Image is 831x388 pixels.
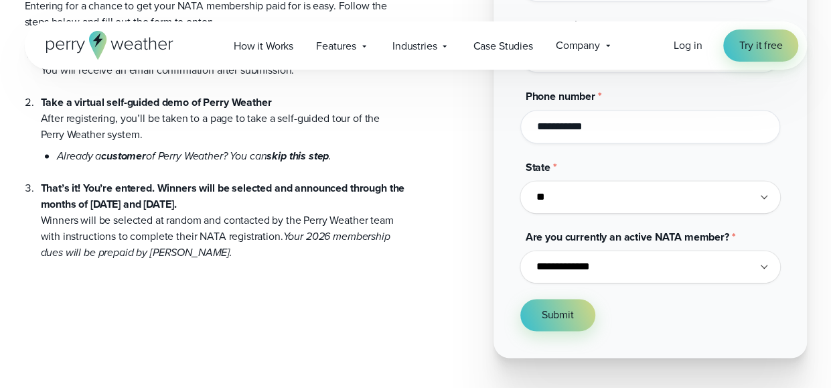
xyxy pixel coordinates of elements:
span: Are you currently an active NATA member? [526,229,729,245]
span: Work email [526,17,580,33]
a: Case Studies [461,32,544,60]
span: Log in [674,38,702,53]
span: Try it free [739,38,782,54]
a: Log in [674,38,702,54]
strong: customer [101,148,146,164]
span: Industries [392,38,437,54]
em: Your 2026 membership dues will be prepaid by [PERSON_NAME]. [41,229,390,260]
span: How it Works [234,38,293,54]
a: How it Works [222,32,305,60]
li: Winners will be selected at random and contacted by the Perry Weather team with instructions to c... [41,164,405,261]
span: State [526,159,550,175]
span: Company [556,38,600,54]
li: After registering, you’ll be taken to a page to take a self-guided tour of the Perry Weather system. [41,78,405,164]
button: Submit [520,299,595,331]
strong: skip this step [267,148,329,164]
span: Features [316,38,356,54]
span: Case Studies [473,38,532,54]
span: Phone number [526,88,595,104]
strong: That’s it! You’re entered. Winners will be selected and announced through the months of [DATE] an... [41,180,405,212]
a: Try it free [723,29,798,62]
em: Already a of Perry Weather? You can . [57,148,332,164]
span: Submit [542,307,574,323]
strong: Take a virtual self-guided demo of Perry Weather [41,94,272,110]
